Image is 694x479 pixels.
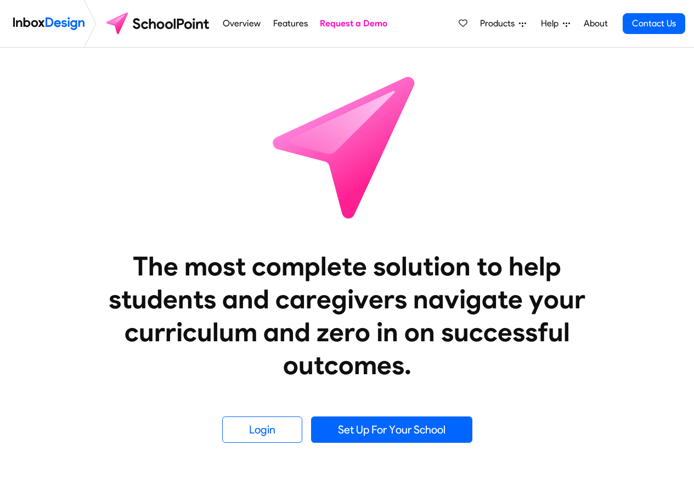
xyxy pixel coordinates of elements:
[222,416,302,443] a: Login
[101,10,217,37] img: schoolpoint logo
[541,17,563,30] span: Help
[249,48,446,245] img: icon_schoolpoint.svg
[623,13,685,34] a: Contact Us
[476,13,531,35] a: Products
[87,250,608,381] heading: The most complete solution to help students and caregivers navigate your curriculum and zero in o...
[580,13,611,35] a: About
[220,13,264,35] a: Overview
[537,13,574,35] a: Help
[480,17,519,30] span: Products
[270,13,311,35] a: Features
[317,13,391,35] a: Request a Demo
[311,416,472,443] a: Set Up For Your School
